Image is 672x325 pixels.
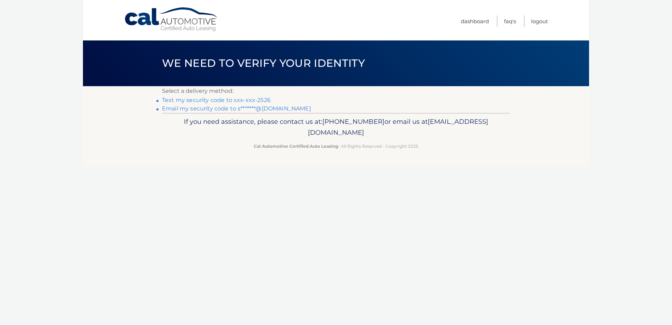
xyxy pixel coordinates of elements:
a: Cal Automotive [124,7,219,32]
a: Text my security code to xxx-xxx-2526 [162,97,271,103]
a: Logout [531,15,548,27]
span: We need to verify your identity [162,57,365,70]
a: Email my security code to s*******@[DOMAIN_NAME] [162,105,311,112]
a: Dashboard [461,15,489,27]
a: FAQ's [504,15,516,27]
p: If you need assistance, please contact us at: or email us at [167,116,505,139]
p: - All Rights Reserved - Copyright 2025 [167,142,505,150]
p: Select a delivery method: [162,86,510,96]
strong: Cal Automotive Certified Auto Leasing [254,144,338,149]
span: [PHONE_NUMBER] [322,117,385,126]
